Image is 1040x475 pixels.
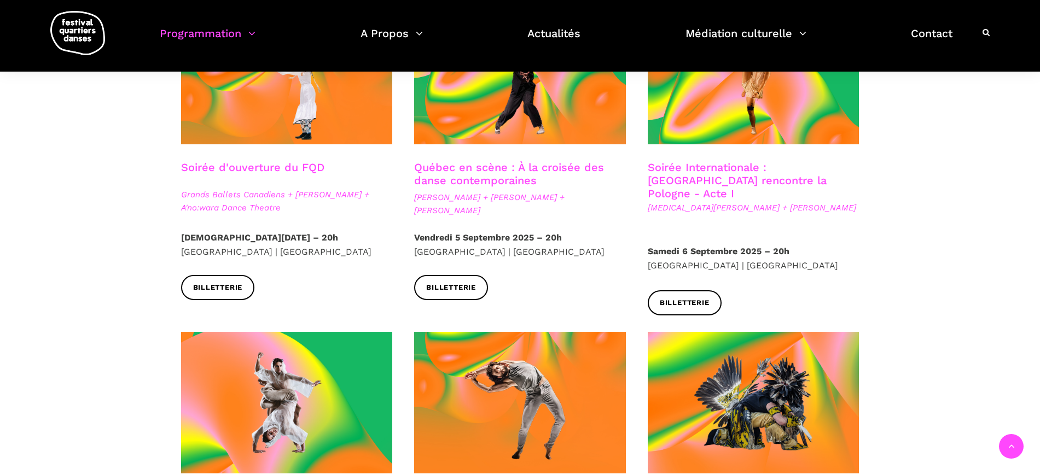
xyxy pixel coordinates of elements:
[648,290,722,315] a: Billetterie
[181,275,255,300] a: Billetterie
[426,282,476,294] span: Billetterie
[685,24,806,56] a: Médiation culturelle
[414,275,488,300] a: Billetterie
[648,246,789,256] strong: Samedi 6 Septembre 2025 – 20h
[181,231,393,259] p: [GEOGRAPHIC_DATA] | [GEOGRAPHIC_DATA]
[648,244,859,272] p: [GEOGRAPHIC_DATA] | [GEOGRAPHIC_DATA]
[414,161,604,187] a: Québec en scène : À la croisée des danse contemporaines
[527,24,580,56] a: Actualités
[911,24,952,56] a: Contact
[648,201,859,214] span: [MEDICAL_DATA][PERSON_NAME] + [PERSON_NAME]
[414,191,626,217] span: [PERSON_NAME] + [PERSON_NAME] + [PERSON_NAME]
[361,24,423,56] a: A Propos
[414,232,562,243] strong: Vendredi 5 Septembre 2025 – 20h
[50,11,105,55] img: logo-fqd-med
[181,188,393,214] span: Grands Ballets Canadiens + [PERSON_NAME] + A'no:wara Dance Theatre
[181,232,338,243] strong: [DEMOGRAPHIC_DATA][DATE] – 20h
[181,161,324,174] a: Soirée d'ouverture du FQD
[160,24,255,56] a: Programmation
[648,161,827,200] a: Soirée Internationale : [GEOGRAPHIC_DATA] rencontre la Pologne - Acte I
[660,297,710,309] span: Billetterie
[193,282,243,294] span: Billetterie
[414,231,626,259] p: [GEOGRAPHIC_DATA] | [GEOGRAPHIC_DATA]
